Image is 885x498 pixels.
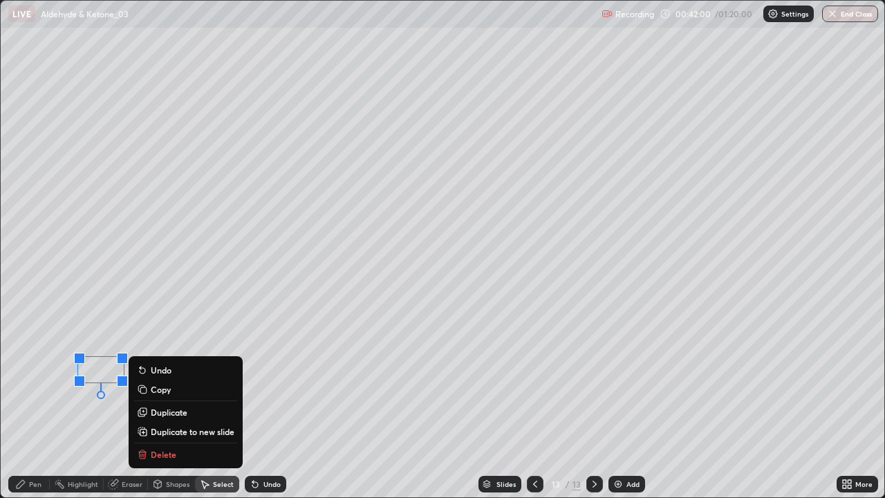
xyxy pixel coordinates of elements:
[615,9,654,19] p: Recording
[134,362,237,378] button: Undo
[134,404,237,421] button: Duplicate
[29,481,41,488] div: Pen
[855,481,873,488] div: More
[626,481,640,488] div: Add
[151,449,176,460] p: Delete
[213,481,234,488] div: Select
[134,423,237,440] button: Duplicate to new slide
[122,481,142,488] div: Eraser
[613,479,624,490] img: add-slide-button
[166,481,189,488] div: Shapes
[572,478,581,490] div: 13
[602,8,613,19] img: recording.375f2c34.svg
[767,8,779,19] img: class-settings-icons
[781,10,808,17] p: Settings
[151,365,171,376] p: Undo
[41,8,129,19] p: Aldehyde & Ketone_03
[12,8,31,19] p: LIVE
[496,481,516,488] div: Slides
[151,384,171,395] p: Copy
[151,426,234,437] p: Duplicate to new slide
[827,8,838,19] img: end-class-cross
[134,381,237,398] button: Copy
[549,480,563,488] div: 13
[134,446,237,463] button: Delete
[151,407,187,418] p: Duplicate
[68,481,98,488] div: Highlight
[566,480,570,488] div: /
[263,481,281,488] div: Undo
[822,6,878,22] button: End Class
